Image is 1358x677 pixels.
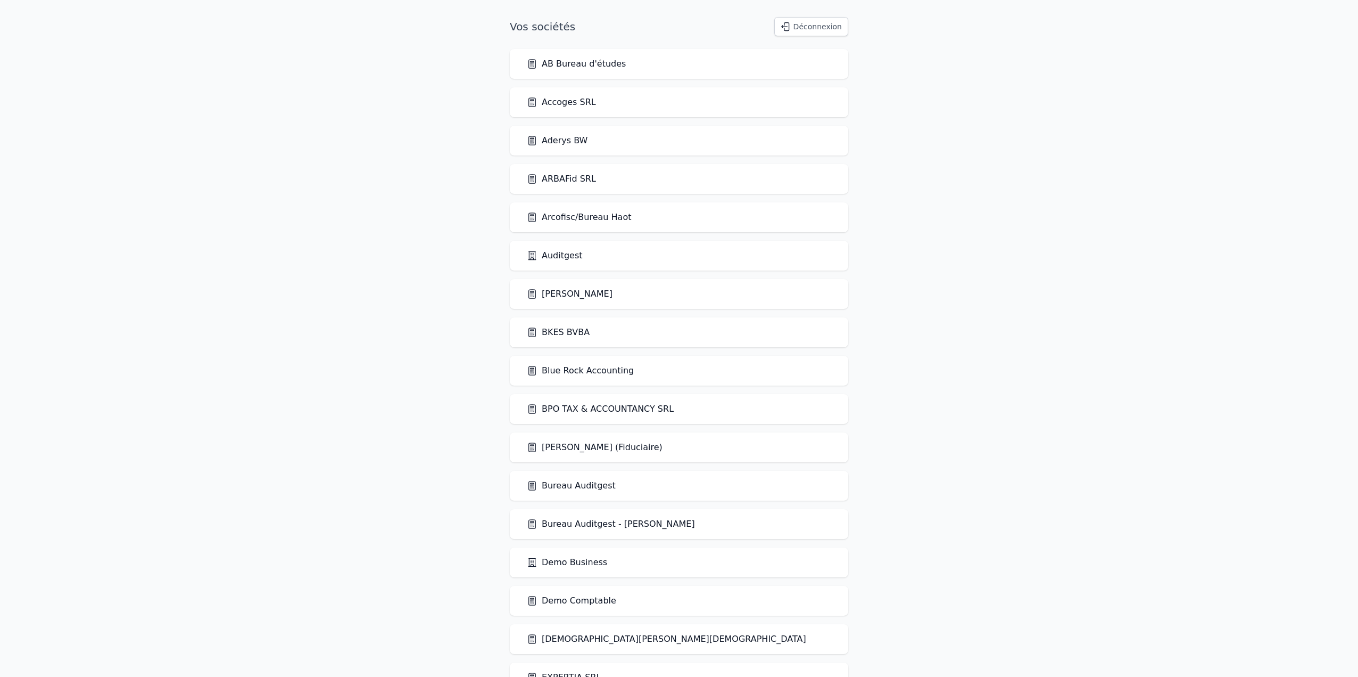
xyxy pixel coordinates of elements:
a: Auditgest [527,249,583,262]
button: Déconnexion [774,17,848,36]
h1: Vos sociétés [510,19,575,34]
a: Blue Rock Accounting [527,364,634,377]
a: Demo Business [527,556,607,569]
a: Arcofisc/Bureau Haot [527,211,631,224]
a: Bureau Auditgest - [PERSON_NAME] [527,518,695,531]
a: Bureau Auditgest [527,479,616,492]
a: [DEMOGRAPHIC_DATA][PERSON_NAME][DEMOGRAPHIC_DATA] [527,633,806,646]
a: AB Bureau d'études [527,58,626,70]
a: [PERSON_NAME] (Fiduciaire) [527,441,663,454]
a: Demo Comptable [527,594,616,607]
a: Accoges SRL [527,96,596,109]
a: BKES BVBA [527,326,590,339]
a: BPO TAX & ACCOUNTANCY SRL [527,403,674,415]
a: [PERSON_NAME] [527,288,612,300]
a: Aderys BW [527,134,587,147]
a: ARBAFid SRL [527,173,596,185]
